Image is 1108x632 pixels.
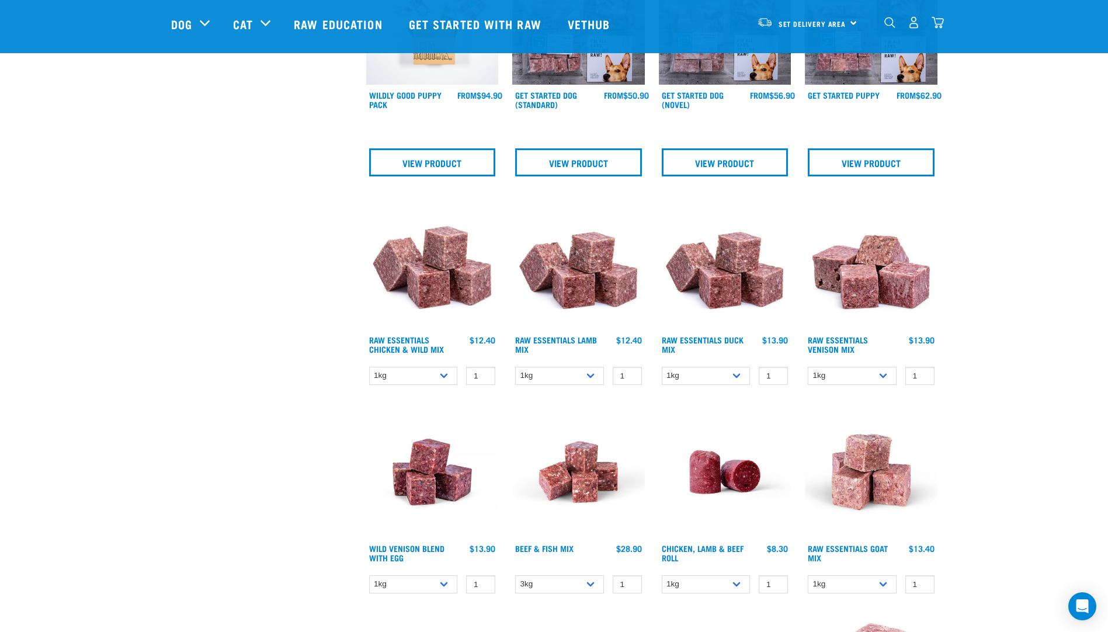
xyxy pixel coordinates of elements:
[662,93,724,106] a: Get Started Dog (Novel)
[905,367,935,385] input: 1
[805,406,937,539] img: Goat M Ix 38448
[909,544,935,553] div: $13.40
[457,93,477,97] span: FROM
[1068,592,1096,620] div: Open Intercom Messenger
[466,367,495,385] input: 1
[366,197,499,330] img: Pile Of Cubed Chicken Wild Meat Mix
[512,406,645,539] img: Beef Mackerel 1
[905,575,935,593] input: 1
[759,575,788,593] input: 1
[750,91,795,100] div: $56.90
[759,367,788,385] input: 1
[515,546,574,550] a: Beef & Fish Mix
[369,338,444,351] a: Raw Essentials Chicken & Wild Mix
[470,335,495,345] div: $12.40
[662,338,744,351] a: Raw Essentials Duck Mix
[662,148,789,176] a: View Product
[369,93,442,106] a: Wildly Good Puppy Pack
[397,1,556,47] a: Get started with Raw
[757,17,773,27] img: van-moving.png
[808,338,868,351] a: Raw Essentials Venison Mix
[457,91,502,100] div: $94.90
[659,197,791,330] img: ?1041 RE Lamb Mix 01
[369,148,496,176] a: View Product
[808,93,880,97] a: Get Started Puppy
[515,338,597,351] a: Raw Essentials Lamb Mix
[808,148,935,176] a: View Product
[171,15,192,33] a: Dog
[932,16,944,29] img: home-icon@2x.png
[616,544,642,553] div: $28.90
[515,148,642,176] a: View Product
[613,575,642,593] input: 1
[897,91,942,100] div: $62.90
[884,17,895,28] img: home-icon-1@2x.png
[909,335,935,345] div: $13.90
[613,367,642,385] input: 1
[604,93,623,97] span: FROM
[779,22,846,26] span: Set Delivery Area
[662,546,744,560] a: Chicken, Lamb & Beef Roll
[470,544,495,553] div: $13.90
[369,546,444,560] a: Wild Venison Blend with Egg
[556,1,625,47] a: Vethub
[767,544,788,553] div: $8.30
[282,1,397,47] a: Raw Education
[659,406,791,539] img: Raw Essentials Chicken Lamb Beef Bulk Minced Raw Dog Food Roll Unwrapped
[897,93,916,97] span: FROM
[233,15,253,33] a: Cat
[616,335,642,345] div: $12.40
[750,93,769,97] span: FROM
[515,93,577,106] a: Get Started Dog (Standard)
[512,197,645,330] img: ?1041 RE Lamb Mix 01
[366,406,499,539] img: Venison Egg 1616
[808,546,888,560] a: Raw Essentials Goat Mix
[762,335,788,345] div: $13.90
[805,197,937,330] img: 1113 RE Venison Mix 01
[604,91,649,100] div: $50.90
[466,575,495,593] input: 1
[908,16,920,29] img: user.png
